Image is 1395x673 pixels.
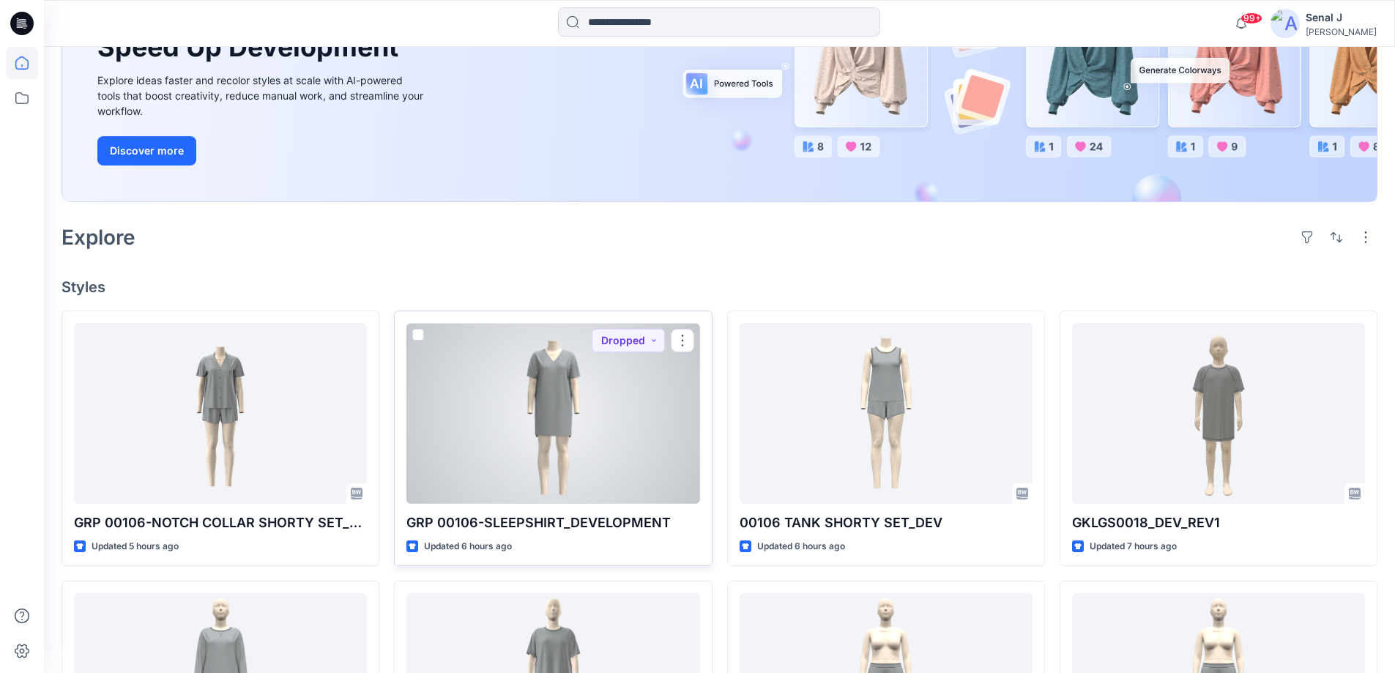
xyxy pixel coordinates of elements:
span: 99+ [1240,12,1262,24]
h4: Styles [62,278,1377,296]
p: Updated 6 hours ago [424,539,512,554]
div: Senal J [1306,9,1377,26]
img: avatar [1271,9,1300,38]
h2: Explore [62,226,135,249]
p: 00106 TANK SHORTY SET_DEV [740,513,1033,533]
p: Updated 7 hours ago [1090,539,1177,554]
a: GRP 00106-SLEEPSHIRT_DEVELOPMENT [406,323,699,504]
a: Discover more [97,136,427,166]
a: GKLGS0018_DEV_REV1 [1072,323,1365,504]
p: GRP 00106-NOTCH COLLAR SHORTY SET_DEVELOPMENT [74,513,367,533]
button: Discover more [97,136,196,166]
p: GKLGS0018_DEV_REV1 [1072,513,1365,533]
p: Updated 6 hours ago [757,539,845,554]
a: GRP 00106-NOTCH COLLAR SHORTY SET_DEVELOPMENT [74,323,367,504]
p: GRP 00106-SLEEPSHIRT_DEVELOPMENT [406,513,699,533]
p: Updated 5 hours ago [92,539,179,554]
a: 00106 TANK SHORTY SET_DEV [740,323,1033,504]
div: Explore ideas faster and recolor styles at scale with AI-powered tools that boost creativity, red... [97,72,427,119]
div: [PERSON_NAME] [1306,26,1377,37]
